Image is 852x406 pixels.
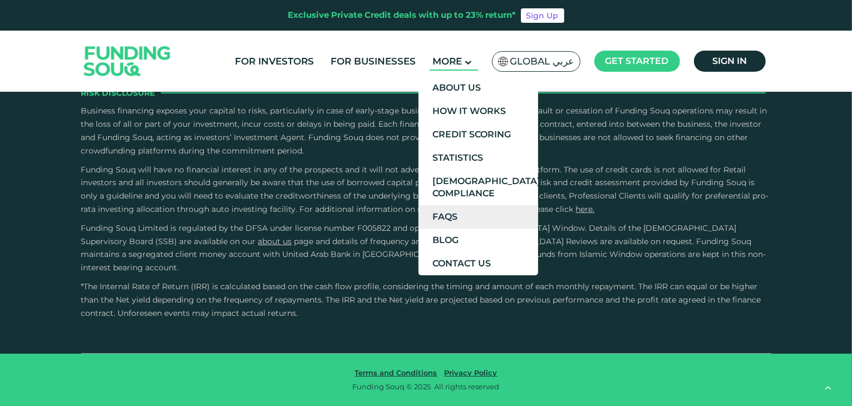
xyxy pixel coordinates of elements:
[81,87,155,99] span: Risk Disclosure
[258,236,292,246] a: About Us
[352,368,440,377] a: Terms and Conditions
[510,55,574,68] span: Global عربي
[81,223,737,246] span: Funding Souq Limited is regulated by the DFSA under license number F005822 and operates an [DEMOG...
[418,205,538,229] a: FAQs
[81,105,771,157] p: Business financing exposes your capital to risks, particularly in case of early-stage businesses....
[432,56,462,67] span: More
[294,236,314,246] span: page
[418,76,538,100] a: About Us
[442,368,500,377] a: Privacy Policy
[694,51,766,72] a: Sign in
[73,33,182,90] img: Logo
[328,52,418,71] a: For Businesses
[418,123,538,146] a: Credit Scoring
[521,8,564,23] a: Sign Up
[418,146,538,170] a: Statistics
[81,165,769,214] span: Funding Souq will have no financial interest in any of the prospects and it will not advertise bu...
[418,252,538,275] a: Contact Us
[415,382,431,391] span: 2025
[435,382,500,391] span: All rights reserved
[81,280,771,320] p: *The Internal Rate of Return (IRR) is calculated based on the cash flow profile, considering the ...
[418,100,538,123] a: How It Works
[232,52,317,71] a: For Investors
[576,204,595,214] a: here.
[816,375,841,400] button: back
[353,382,413,391] span: Funding Souq ©
[498,57,508,66] img: SA Flag
[712,56,747,66] span: Sign in
[418,170,538,205] a: [DEMOGRAPHIC_DATA] Compliance
[288,9,516,22] div: Exclusive Private Credit deals with up to 23% return*
[81,236,766,273] span: and details of frequency and manner of [DEMOGRAPHIC_DATA] Reviews are available on request. Fundi...
[418,229,538,252] a: Blog
[605,56,669,66] span: Get started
